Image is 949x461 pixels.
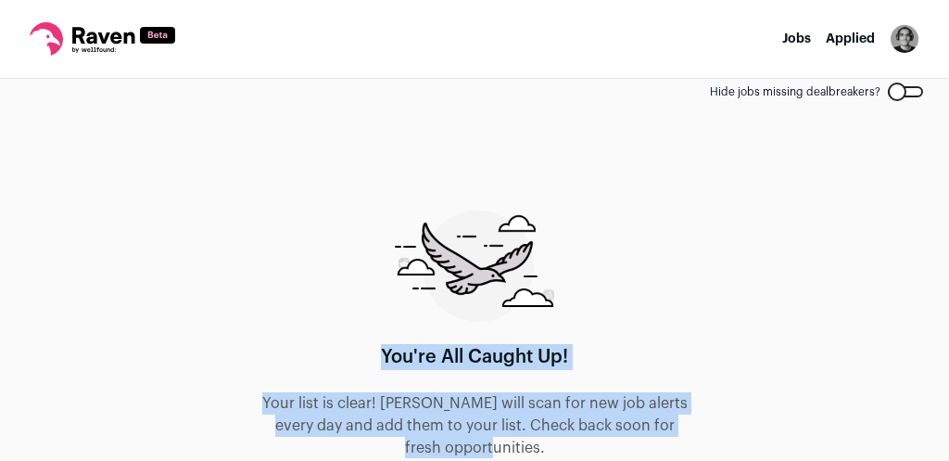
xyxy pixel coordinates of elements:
span: Hide jobs missing dealbreakers? [710,84,880,99]
button: Open dropdown [890,24,919,54]
img: 18951586-medium_jpg [890,24,919,54]
a: Jobs [782,32,811,45]
p: Your list is clear! [PERSON_NAME] will scan for new job alerts every day and add them to your lis... [259,392,690,459]
h1: You're All Caught Up! [381,344,568,370]
img: raven-searching-graphic-988e480d85f2d7ca07d77cea61a0e572c166f105263382683f1c6e04060d3bee.png [395,211,554,322]
a: Applied [826,32,875,45]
